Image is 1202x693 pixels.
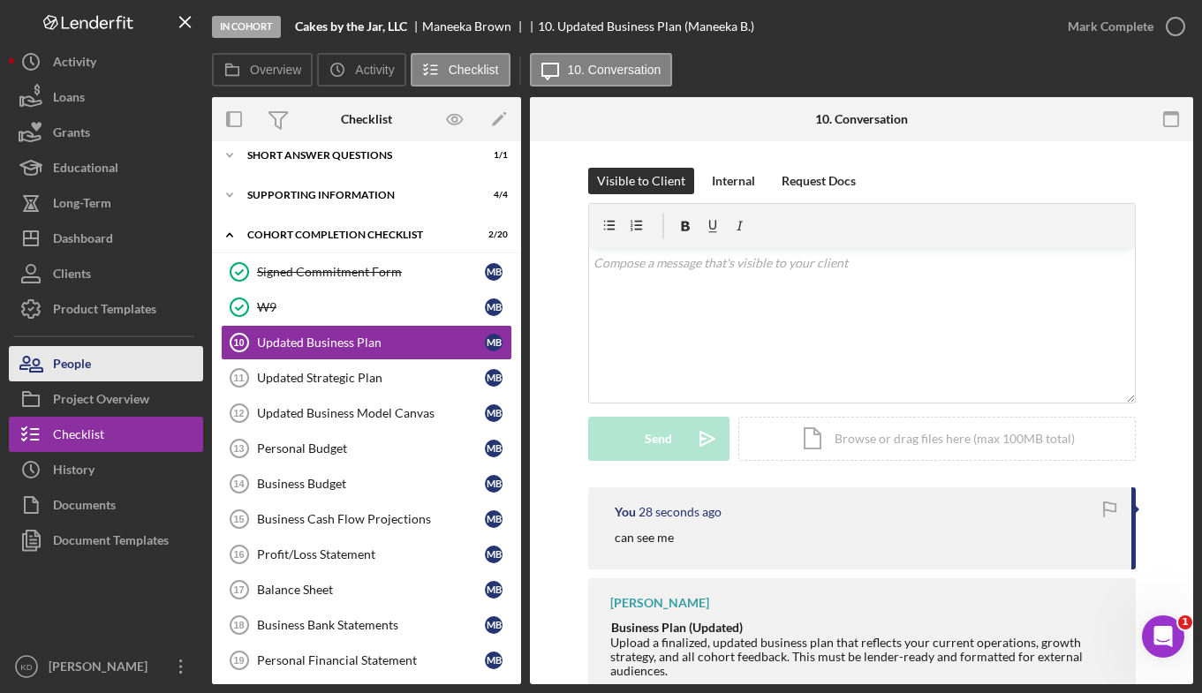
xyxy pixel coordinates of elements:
tspan: 16 [233,549,244,560]
label: Checklist [449,63,499,77]
p: can see me [615,528,674,547]
div: Request Docs [782,168,856,194]
div: Updated Business Model Canvas [257,406,485,420]
tspan: 17 [233,584,244,595]
button: Documents [9,487,203,523]
div: Educational [53,150,118,190]
div: Checklist [341,112,392,126]
button: Checklist [9,417,203,452]
div: M B [485,263,503,281]
iframe: Intercom live chat [1142,615,1184,658]
button: Long-Term [9,185,203,221]
div: Signed Commitment Form [257,265,485,279]
button: Document Templates [9,523,203,558]
div: In Cohort [212,16,281,38]
text: KD [20,662,32,672]
a: W9MB [221,290,512,325]
tspan: 15 [233,514,244,524]
a: 19Personal Financial StatementMB [221,643,512,678]
div: Documents [53,487,116,527]
div: History [53,452,94,492]
button: KD[PERSON_NAME] [9,649,203,684]
a: 10Updated Business PlanMB [221,325,512,360]
tspan: 12 [233,408,244,418]
a: 11Updated Strategic PlanMB [221,360,512,395]
a: Product Templates [9,291,203,327]
div: Upload a finalized, updated business plan that reflects your current operations, growth strategy,... [610,620,1118,678]
div: Product Templates [53,291,156,331]
div: M B [485,546,503,563]
div: M B [485,404,503,422]
div: Supporting Information [247,190,464,200]
div: 10. Updated Business Plan (Maneeka B.) [538,19,754,34]
button: Mark Complete [1050,9,1193,44]
button: Send [588,417,730,461]
button: Project Overview [9,381,203,417]
time: 2025-09-24 18:14 [639,505,722,519]
div: M B [485,652,503,669]
button: Visible to Client [588,168,694,194]
button: Activity [317,53,405,87]
a: 12Updated Business Model CanvasMB [221,395,512,431]
div: Maneeka Brown [422,19,526,34]
div: Activity [53,44,96,84]
a: 15Business Cash Flow ProjectionsMB [221,501,512,537]
tspan: 18 [233,620,244,630]
button: Grants [9,115,203,150]
div: Balance Sheet [257,583,485,597]
div: Cohort Completion Checklist [247,230,464,240]
button: Loans [9,79,203,115]
a: Clients [9,256,203,291]
a: 13Personal BudgetMB [221,431,512,466]
button: Checklist [411,53,510,87]
div: Loans [53,79,85,119]
div: 10. Conversation [815,112,908,126]
div: M B [485,334,503,351]
div: Send [645,417,672,461]
button: 10. Conversation [530,53,673,87]
div: Mark Complete [1068,9,1153,44]
button: People [9,346,203,381]
button: Dashboard [9,221,203,256]
div: Long-Term [53,185,111,225]
label: Overview [250,63,301,77]
button: Request Docs [773,168,865,194]
div: W9 [257,300,485,314]
div: Grants [53,115,90,154]
div: Internal [712,168,755,194]
div: Project Overview [53,381,149,421]
a: 18Business Bank StatementsMB [221,607,512,643]
div: Personal Financial Statement [257,653,485,667]
div: Personal Budget [257,441,485,456]
tspan: 14 [233,478,245,489]
strong: Business Plan (Updated) [611,620,743,635]
button: Educational [9,150,203,185]
div: Updated Strategic Plan [257,371,485,385]
label: Activity [355,63,394,77]
div: You [615,505,636,519]
span: 1 [1178,615,1192,629]
a: 16Profit/Loss StatementMB [221,537,512,572]
div: Document Templates [53,523,169,562]
div: Short Answer Questions [247,150,464,161]
div: Clients [53,256,91,296]
div: People [53,346,91,386]
div: Visible to Client [597,168,685,194]
button: Activity [9,44,203,79]
button: History [9,452,203,487]
div: [PERSON_NAME] [610,596,709,610]
div: Business Bank Statements [257,618,485,632]
div: M B [485,510,503,528]
tspan: 13 [233,443,244,454]
div: M B [485,298,503,316]
div: [PERSON_NAME] [44,649,159,689]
